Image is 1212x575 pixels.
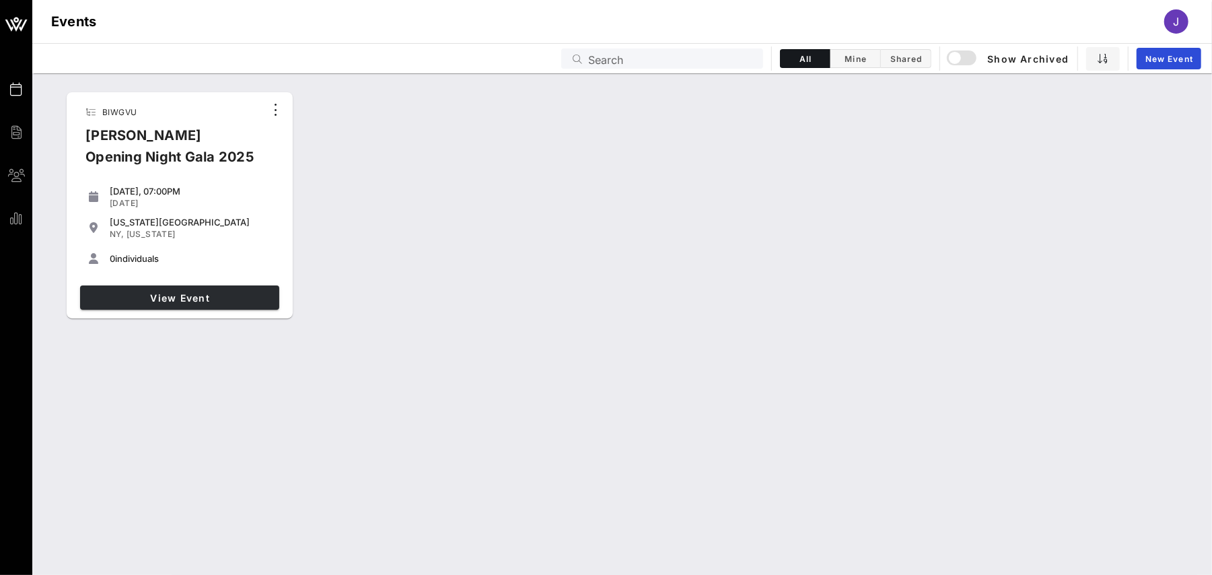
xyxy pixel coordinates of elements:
button: Show Archived [948,46,1069,71]
span: New Event [1145,54,1193,64]
span: View Event [85,292,274,304]
span: Mine [839,54,872,64]
div: [PERSON_NAME] Opening Night Gala 2025 [75,125,264,178]
h1: Events [51,11,97,32]
span: NY, [110,229,124,239]
div: J [1164,9,1188,34]
span: Show Archived [949,50,1069,67]
span: J [1174,15,1180,28]
div: [US_STATE][GEOGRAPHIC_DATA] [110,217,274,228]
span: All [789,54,822,64]
div: [DATE] [110,198,274,209]
div: [DATE], 07:00PM [110,186,274,197]
div: individuals [110,253,274,264]
a: New Event [1137,48,1201,69]
a: View Event [80,285,279,310]
span: [US_STATE] [127,229,176,239]
button: Shared [881,49,931,68]
span: 0 [110,253,115,264]
button: All [780,49,830,68]
button: Mine [830,49,881,68]
span: BIWGVU [102,107,137,117]
span: Shared [889,54,923,64]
